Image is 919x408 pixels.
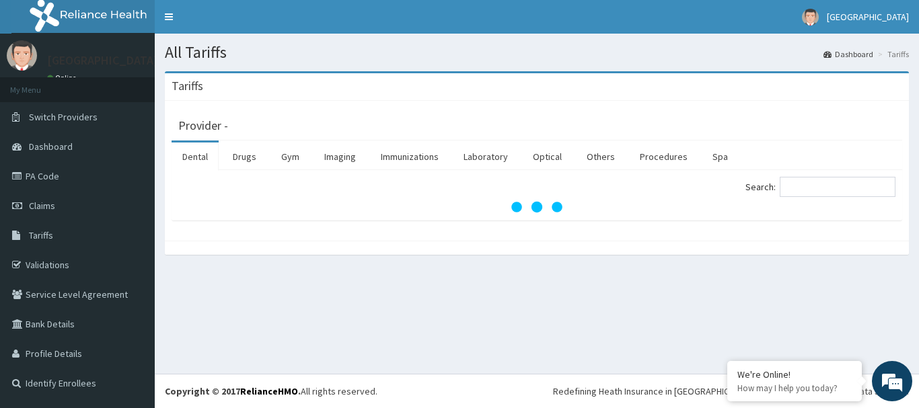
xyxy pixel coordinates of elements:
input: Search: [780,177,895,197]
h3: Tariffs [172,80,203,92]
img: User Image [802,9,819,26]
a: Spa [702,142,739,171]
h1: All Tariffs [165,44,909,61]
a: Online [47,73,79,83]
label: Search: [745,177,895,197]
strong: Copyright © 2017 . [165,385,301,397]
span: Switch Providers [29,111,98,123]
span: Claims [29,200,55,212]
span: Tariffs [29,229,53,241]
p: How may I help you today? [737,382,852,394]
svg: audio-loading [510,180,564,234]
li: Tariffs [875,48,909,60]
span: Dashboard [29,140,73,153]
span: [GEOGRAPHIC_DATA] [827,11,909,23]
a: Optical [522,142,573,171]
a: Immunizations [370,142,449,171]
p: [GEOGRAPHIC_DATA] [47,54,158,67]
h3: Provider - [178,120,228,132]
a: RelianceHMO [240,385,298,397]
div: Redefining Heath Insurance in [GEOGRAPHIC_DATA] using Telemedicine and Data Science! [553,384,909,398]
a: Dashboard [823,48,873,60]
footer: All rights reserved. [155,374,919,408]
img: User Image [7,40,37,71]
a: Laboratory [453,142,519,171]
a: Gym [270,142,310,171]
a: Dental [172,142,219,171]
a: Drugs [222,142,267,171]
a: Procedures [629,142,698,171]
a: Imaging [314,142,367,171]
div: We're Online! [737,368,852,380]
a: Others [576,142,626,171]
